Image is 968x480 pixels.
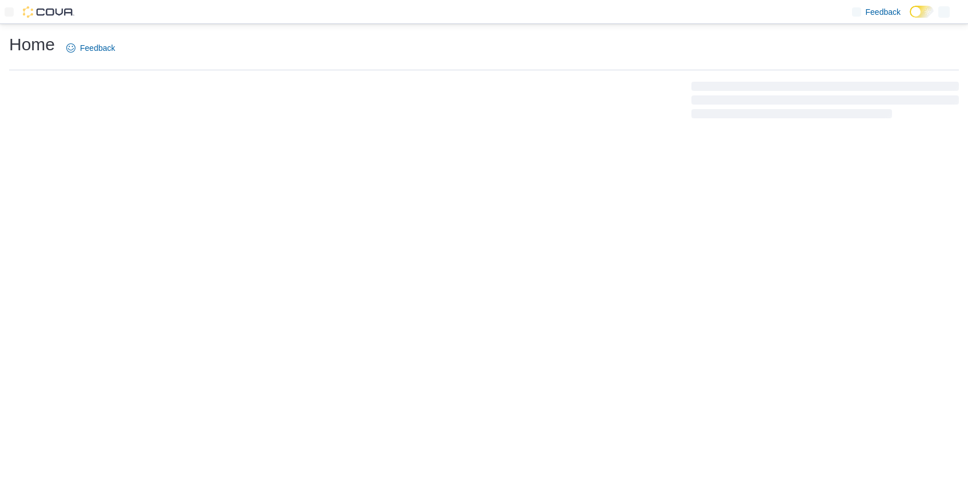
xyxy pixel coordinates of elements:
[866,6,901,18] span: Feedback
[910,6,934,18] input: Dark Mode
[62,37,119,59] a: Feedback
[80,42,115,54] span: Feedback
[9,33,55,56] h1: Home
[691,84,959,121] span: Loading
[847,1,905,23] a: Feedback
[23,6,74,18] img: Cova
